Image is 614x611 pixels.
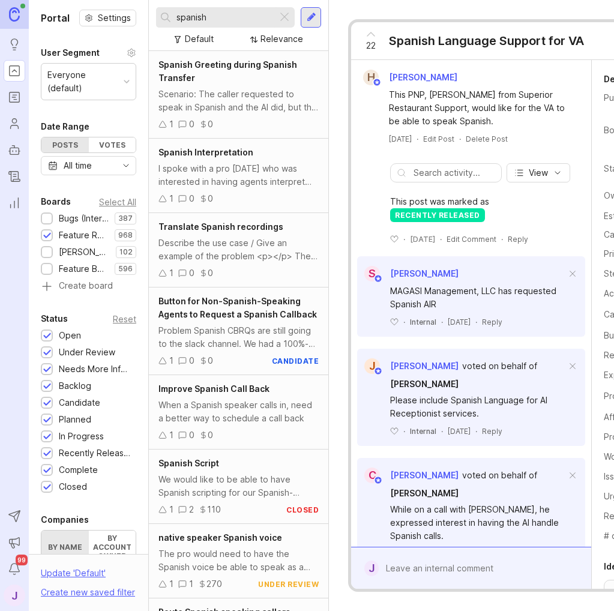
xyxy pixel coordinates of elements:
span: View [529,167,548,179]
a: Changelog [4,166,25,187]
div: under review [258,579,319,589]
a: Spanish ScriptWe would like to be able to have Spanish scripting for our Spanish-speaking new lea... [149,450,328,524]
div: Needs More Info/verif/repro [59,363,130,376]
div: Complete [59,463,98,477]
div: Planned [59,413,91,426]
a: native speaker Spanish voiceThe pro would need to have the Spanish voice be able to speak as a na... [149,524,328,598]
div: · [417,134,418,144]
time: [DATE] [448,318,471,327]
div: Feature Board Sandbox [DATE] [59,262,109,275]
div: While on a call with [PERSON_NAME], he expressed interest in having the AI handle Spanish calls. [390,503,566,543]
div: Reply [482,426,502,436]
div: Status [41,312,68,326]
span: Button for Non-Spanish-Speaking Agents to Request a Spanish Callback [158,296,317,319]
a: S[PERSON_NAME] [357,266,459,281]
span: [PERSON_NAME] [390,488,459,498]
div: 0 [189,118,194,131]
div: Internal [410,317,436,327]
span: Spanish Greeting during Spanish Transfer [158,59,297,83]
div: Recently Released [59,447,130,460]
div: Candidate [59,396,100,409]
span: [PERSON_NAME] [390,361,459,371]
div: Reset [113,316,136,322]
img: Canny Home [9,7,20,21]
a: Create board [41,281,136,292]
div: closed [286,505,319,515]
div: Date Range [41,119,89,134]
button: View [507,163,570,182]
div: 0 [208,429,213,442]
input: Search... [176,11,272,24]
div: 1 [169,429,173,442]
button: Settings [79,10,136,26]
span: [PERSON_NAME] [390,470,459,480]
a: Roadmaps [4,86,25,108]
div: Problem Spanish CBRQs are still going to the slack channel. We had a 100%-off-slack goal for 2021... [158,324,319,351]
div: · [459,134,461,144]
div: Edit Post [423,134,454,144]
div: C [364,468,380,483]
div: Spanish Language Support for VA [389,32,584,49]
span: [PERSON_NAME] [390,268,459,278]
div: Update ' Default ' [41,567,106,586]
div: This PNP, [PERSON_NAME] from Superior Restaurant Support, would like for the VA to be able to spe... [389,88,567,128]
div: Describe the use case / Give an example of the problem <p></p> The call recording transcripts for... [158,236,319,263]
div: Open [59,329,81,342]
div: Under Review [59,346,115,359]
div: Posts [41,137,89,152]
p: 387 [118,214,133,223]
time: [DATE] [448,427,471,436]
div: 1 [169,118,173,131]
div: Reply [482,317,502,327]
a: Translate Spanish recordingsDescribe the use case / Give an example of the problem <p></p> The ca... [149,213,328,287]
h1: Portal [41,11,70,25]
div: We would like to be able to have Spanish scripting for our Spanish-speaking new leads. [158,473,319,499]
a: Spanish InterpretationI spoke with a pro [DATE] who was interested in having agents interpret Spa... [149,139,328,213]
div: 1 [169,266,173,280]
p: 102 [119,247,133,257]
a: Button for Non-Spanish-Speaking Agents to Request a Spanish CallbackProblem Spanish CBRQs are sti... [149,287,328,375]
div: Delete Post [466,134,508,144]
div: Backlog [59,379,91,393]
div: Please include Spanish Language for AI Receptionist services. [390,394,566,420]
div: 0 [189,354,194,367]
a: Improve Spanish Call BackWhen a Spanish speaker calls in, need a better way to schedule a call ba... [149,375,328,450]
div: 0 [208,354,213,367]
time: [DATE] [389,134,412,143]
div: 1 [169,503,173,516]
span: 22 [366,39,376,52]
a: Spanish Greeting during Spanish TransferScenario: The caller requested to speak in Spanish and th... [149,51,328,139]
div: 0 [189,266,194,280]
div: voted on behalf of [462,469,537,482]
div: [PERSON_NAME] (Public) [59,245,110,259]
div: Votes [89,137,136,152]
a: Users [4,113,25,134]
p: 596 [118,264,133,274]
div: 1 [169,354,173,367]
div: 0 [189,429,194,442]
div: The pro would need to have the Spanish voice be able to speak as a native speaker, as it currentl... [158,547,319,574]
div: Relevance [260,32,303,46]
a: [DATE] [389,134,412,144]
div: S [364,266,380,281]
div: H [363,70,379,85]
a: J[PERSON_NAME] [357,358,459,374]
div: Internal [410,426,436,436]
div: 2 [189,503,194,516]
a: Ideas [4,34,25,55]
a: C[PERSON_NAME] [357,468,459,483]
div: J [364,358,380,374]
div: Edit Comment [447,234,496,244]
p: 968 [118,230,133,240]
a: [PERSON_NAME] [390,378,459,391]
a: H[PERSON_NAME] [356,70,467,85]
div: Everyone (default) [47,68,119,95]
div: · [441,426,443,436]
div: · [475,317,477,327]
span: Settings [98,12,131,24]
div: Boards [41,194,71,209]
a: Autopilot [4,139,25,161]
div: · [475,426,477,436]
div: Closed [59,480,87,493]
